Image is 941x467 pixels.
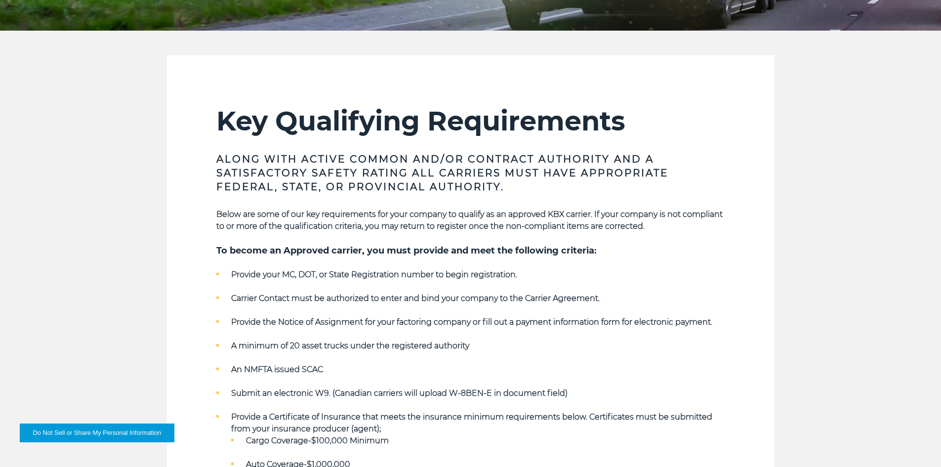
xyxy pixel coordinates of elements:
[231,365,323,374] strong: An NMFTA issued SCAC
[216,244,725,257] h5: To become an Approved carrier, you must provide and meet the following criteria:
[216,152,725,194] h3: Along with Active Common and/or Contract Authority and a Satisfactory safety rating all carriers ...
[20,424,174,442] button: Do Not Sell or Share My Personal Information
[231,341,469,350] strong: A minimum of 20 asset trucks under the registered authority
[231,294,600,303] strong: Carrier Contact must be authorized to enter and bind your company to the Carrier Agreement.
[231,388,568,398] strong: Submit an electronic W9. (Canadian carriers will upload W-8BEN-E in document field)
[216,210,723,231] strong: Below are some of our key requirements for your company to qualify as an approved KBX carrier. If...
[216,105,725,137] h2: Key Qualifying Requirements
[231,412,712,433] strong: Provide a Certificate of Insurance that meets the insurance minimum requirements below. Certifica...
[231,317,712,327] strong: Provide the Notice of Assignment for your factoring company or fill out a payment information for...
[246,436,389,445] strong: Cargo Coverage-$100,000 Minimum
[231,270,517,279] strong: Provide your MC, DOT, or State Registration number to begin registration.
